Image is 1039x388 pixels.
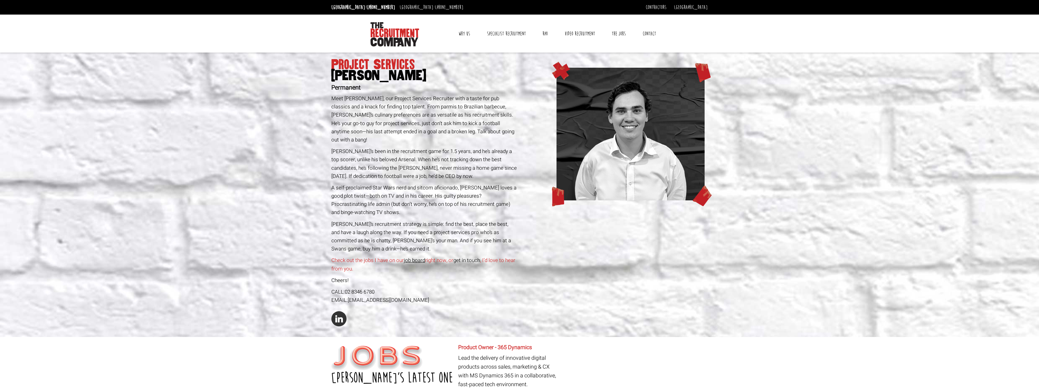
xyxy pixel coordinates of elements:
[538,26,552,41] a: RPO
[331,288,517,296] div: CALL:
[371,22,419,46] img: The Recruitment Company
[454,26,475,41] a: Why Us
[348,296,429,304] a: [EMAIL_ADDRESS][DOMAIN_NAME]
[331,276,517,284] p: Cheers!
[607,26,630,41] a: The Jobs
[482,26,530,41] a: Specialist Recruitment
[557,68,705,200] img: www-sam.png
[331,346,422,370] img: Jobs
[435,4,463,11] a: [PHONE_NUMBER]
[560,26,600,41] a: Video Recruitment
[404,257,425,264] a: job board
[331,296,517,304] div: EMAIL:
[330,2,397,12] li: [GEOGRAPHIC_DATA]:
[453,257,480,264] a: get in touch
[674,4,708,11] a: [GEOGRAPHIC_DATA]
[331,370,454,386] h2: [PERSON_NAME]’s latest one
[331,94,517,144] p: Meet [PERSON_NAME], our Project Services Recruiter with a taste for pub classics and a knack for ...
[331,256,517,273] p: Check out the jobs I have on our right now, or , I’d love to hear from you.
[638,26,661,41] a: Contact
[331,84,517,91] h2: Permanent
[345,288,374,296] a: 02 8346 6780
[646,4,666,11] a: Contractors
[331,184,517,217] p: A self-proclaimed Star Wars nerd and sitcom aficionado, [PERSON_NAME] loves a good plot twist—bot...
[331,59,517,81] h1: Project Services
[367,4,395,11] a: [PHONE_NUMBER]
[331,70,517,81] span: [PERSON_NAME]
[458,345,556,351] h6: Product Owner - 365 Dynamics
[331,147,517,180] p: [PERSON_NAME]’s been in the recruitment game for 1.5 years, and he’s already a top scorer, unlike...
[398,2,465,12] li: [GEOGRAPHIC_DATA]:
[331,220,517,253] p: [PERSON_NAME]’s recruitment strategy is simple: find the best, place the best, and have a laugh a...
